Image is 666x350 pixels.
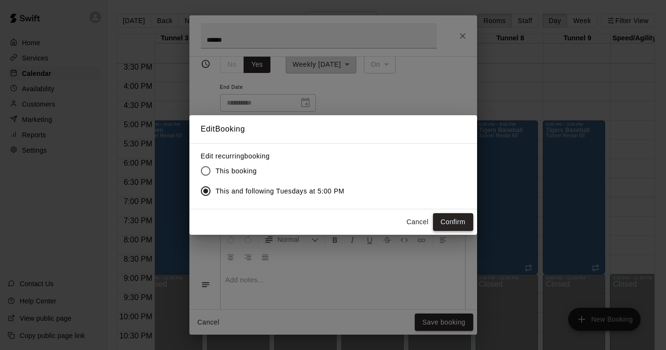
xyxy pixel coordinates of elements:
span: This booking [216,166,257,176]
button: Cancel [402,213,433,231]
button: Confirm [433,213,473,231]
span: This and following Tuesdays at 5:00 PM [216,186,345,196]
h2: Edit Booking [189,115,477,143]
label: Edit recurring booking [201,151,352,161]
